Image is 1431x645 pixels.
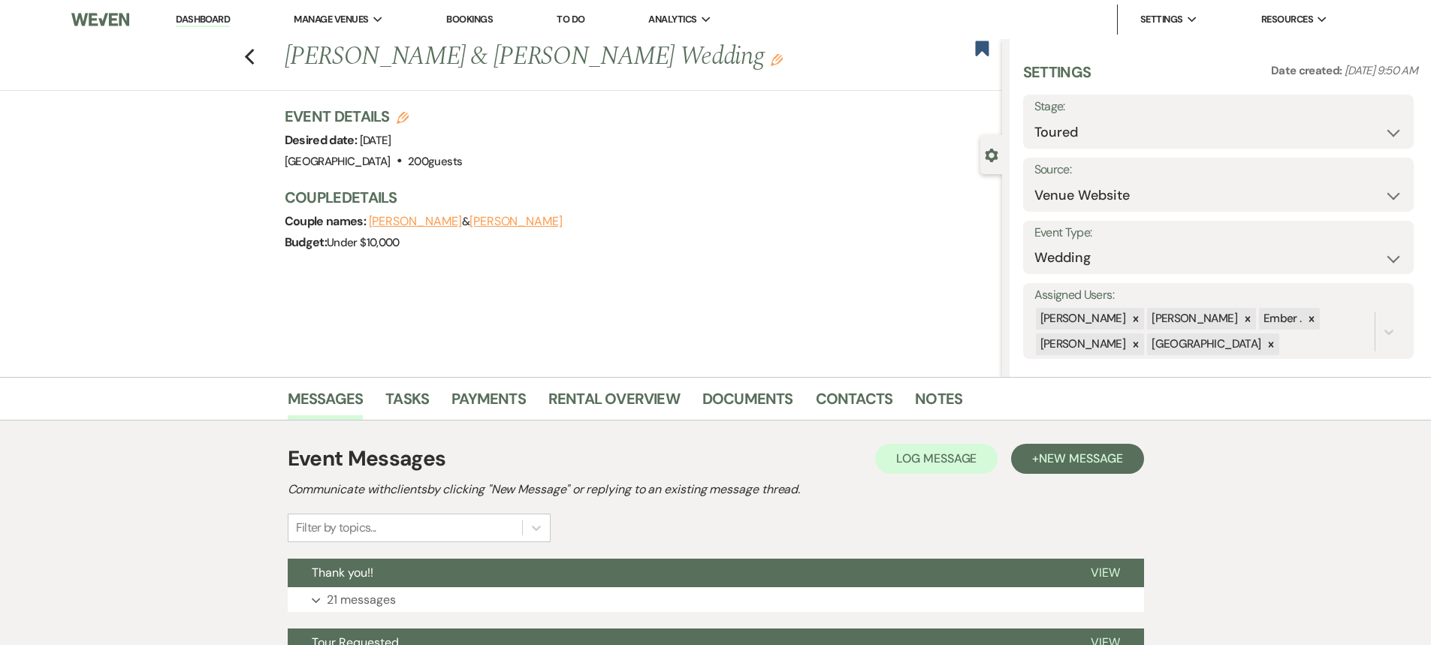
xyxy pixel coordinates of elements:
[1034,222,1402,244] label: Event Type:
[985,147,998,161] button: Close lead details
[288,587,1144,613] button: 21 messages
[312,565,373,580] span: Thank you!!
[327,235,400,250] span: Under $10,000
[327,590,396,610] p: 21 messages
[1036,308,1128,330] div: [PERSON_NAME]
[771,53,783,66] button: Edit
[1039,451,1122,466] span: New Message
[1011,444,1143,474] button: +New Message
[896,451,977,466] span: Log Message
[1140,12,1183,27] span: Settings
[1147,308,1239,330] div: [PERSON_NAME]
[1091,565,1120,580] span: View
[285,106,463,127] h3: Event Details
[648,12,696,27] span: Analytics
[360,133,391,148] span: [DATE]
[1036,333,1128,355] div: [PERSON_NAME]
[1271,63,1345,78] span: Date created:
[285,39,853,75] h1: [PERSON_NAME] & [PERSON_NAME] Wedding
[875,444,998,474] button: Log Message
[1034,285,1402,306] label: Assigned Users:
[548,387,680,420] a: Rental Overview
[702,387,793,420] a: Documents
[288,443,446,475] h1: Event Messages
[1259,308,1304,330] div: Ember .
[288,387,364,420] a: Messages
[288,481,1144,499] h2: Communicate with clients by clicking "New Message" or replying to an existing message thread.
[294,12,368,27] span: Manage Venues
[451,387,526,420] a: Payments
[176,13,230,27] a: Dashboard
[385,387,429,420] a: Tasks
[915,387,962,420] a: Notes
[288,559,1067,587] button: Thank you!!
[285,213,369,229] span: Couple names:
[285,234,328,250] span: Budget:
[816,387,893,420] a: Contacts
[1147,333,1263,355] div: [GEOGRAPHIC_DATA]
[1034,96,1402,118] label: Stage:
[71,4,128,35] img: Weven Logo
[1034,159,1402,181] label: Source:
[369,214,563,229] span: &
[369,216,462,228] button: [PERSON_NAME]
[469,216,563,228] button: [PERSON_NAME]
[408,154,462,169] span: 200 guests
[1023,62,1091,95] h3: Settings
[285,132,360,148] span: Desired date:
[285,154,391,169] span: [GEOGRAPHIC_DATA]
[557,13,584,26] a: To Do
[1261,12,1313,27] span: Resources
[446,13,493,26] a: Bookings
[1067,559,1144,587] button: View
[296,519,376,537] div: Filter by topics...
[285,187,987,208] h3: Couple Details
[1345,63,1417,78] span: [DATE] 9:50 AM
